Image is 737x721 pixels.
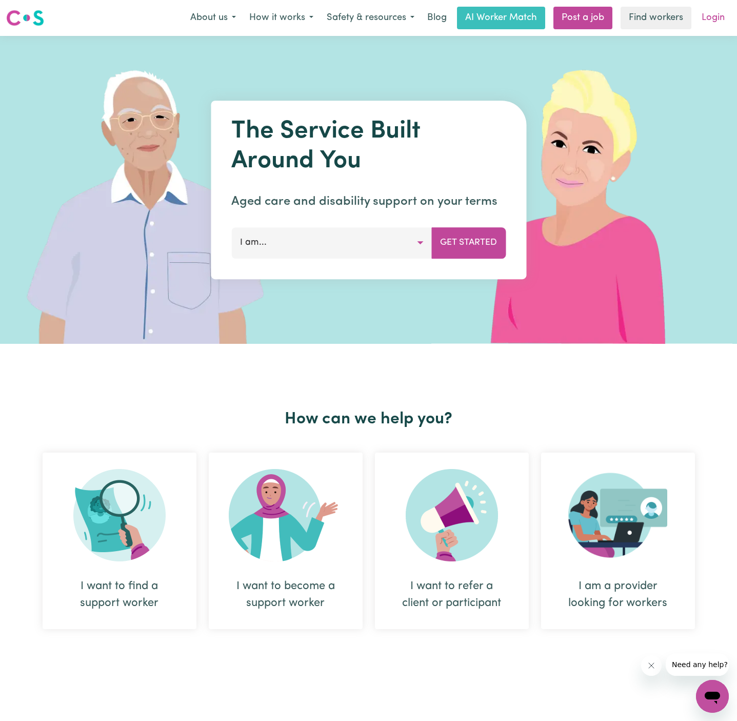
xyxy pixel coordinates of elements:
[695,7,731,29] a: Login
[406,469,498,561] img: Refer
[621,7,691,29] a: Find workers
[184,7,243,29] button: About us
[233,578,338,612] div: I want to become a support worker
[541,453,695,629] div: I am a provider looking for workers
[36,410,701,429] h2: How can we help you?
[553,7,612,29] a: Post a job
[641,655,662,676] iframe: Close message
[320,7,421,29] button: Safety & resources
[457,7,545,29] a: AI Worker Match
[243,7,320,29] button: How it works
[231,117,506,176] h1: The Service Built Around You
[6,6,44,30] a: Careseekers logo
[229,469,343,561] img: Become Worker
[431,227,506,258] button: Get Started
[400,578,504,612] div: I want to refer a client or participant
[421,7,453,29] a: Blog
[566,578,670,612] div: I am a provider looking for workers
[43,453,196,629] div: I want to find a support worker
[231,227,432,258] button: I am...
[696,680,729,713] iframe: Button to launch messaging window
[6,9,44,27] img: Careseekers logo
[568,469,668,561] img: Provider
[67,578,172,612] div: I want to find a support worker
[73,469,166,561] img: Search
[666,653,729,676] iframe: Message from company
[231,192,506,211] p: Aged care and disability support on your terms
[375,453,529,629] div: I want to refer a client or participant
[209,453,363,629] div: I want to become a support worker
